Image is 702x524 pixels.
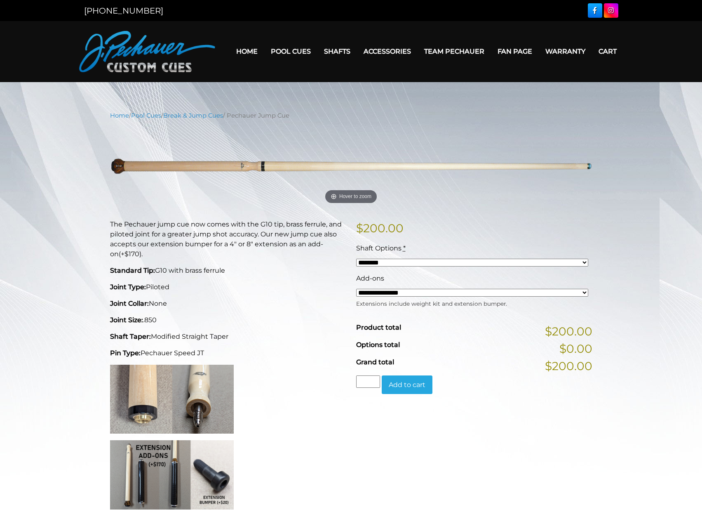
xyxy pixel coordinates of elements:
p: The Pechauer jump cue now comes with the G10 tip, brass ferrule, and piloted joint for a greater ... [110,220,346,259]
img: Pechauer Custom Cues [79,31,215,72]
span: $0.00 [559,340,592,357]
span: $200.00 [545,357,592,375]
strong: Joint Size: [110,316,143,324]
img: new-jump-photo.png [110,126,592,207]
span: Add-ons [356,274,384,282]
a: Shafts [317,41,357,62]
p: Piloted [110,282,346,292]
strong: Shaft Taper: [110,333,151,340]
p: None [110,299,346,309]
span: Options total [356,341,400,349]
button: Add to cart [382,375,432,394]
a: Home [230,41,264,62]
a: Hover to zoom [110,126,592,207]
a: Break & Jump Cues [163,112,223,119]
a: Warranty [539,41,592,62]
a: Fan Page [491,41,539,62]
p: G10 with brass ferrule [110,266,346,276]
div: Extensions include weight kit and extension bumper. [356,297,588,308]
span: $ [356,221,363,235]
abbr: required [403,244,406,252]
a: Accessories [357,41,418,62]
input: Product quantity [356,375,380,388]
a: Team Pechauer [418,41,491,62]
bdi: 200.00 [356,221,404,235]
strong: Joint Collar: [110,300,149,307]
a: Pool Cues [131,112,161,119]
strong: Pin Type: [110,349,141,357]
span: $200.00 [545,323,592,340]
span: Shaft Options [356,244,401,252]
a: Home [110,112,129,119]
span: Product total [356,323,401,331]
strong: Joint Type: [110,283,146,291]
strong: Standard Tip: [110,267,155,274]
span: Grand total [356,358,394,366]
p: .850 [110,315,346,325]
a: Cart [592,41,623,62]
nav: Breadcrumb [110,111,592,120]
a: [PHONE_NUMBER] [84,6,163,16]
a: Pool Cues [264,41,317,62]
p: Pechauer Speed JT [110,348,346,358]
p: Modified Straight Taper [110,332,346,342]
